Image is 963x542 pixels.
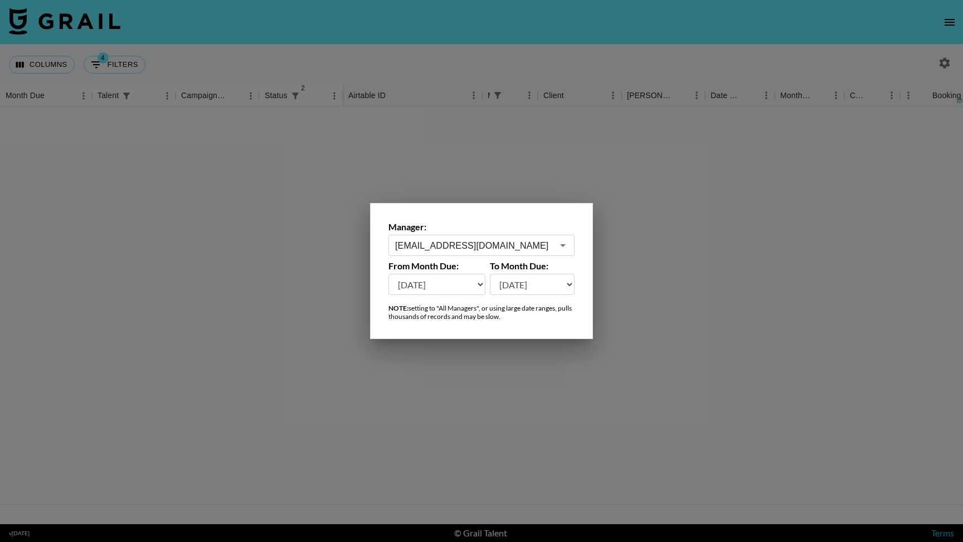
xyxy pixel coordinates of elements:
label: From Month Due: [388,260,485,272]
div: setting to "All Managers", or using large date ranges, pulls thousands of records and may be slow. [388,304,575,321]
label: To Month Due: [490,260,575,272]
strong: NOTE: [388,304,408,312]
button: Open [555,238,571,253]
label: Manager: [388,221,575,233]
